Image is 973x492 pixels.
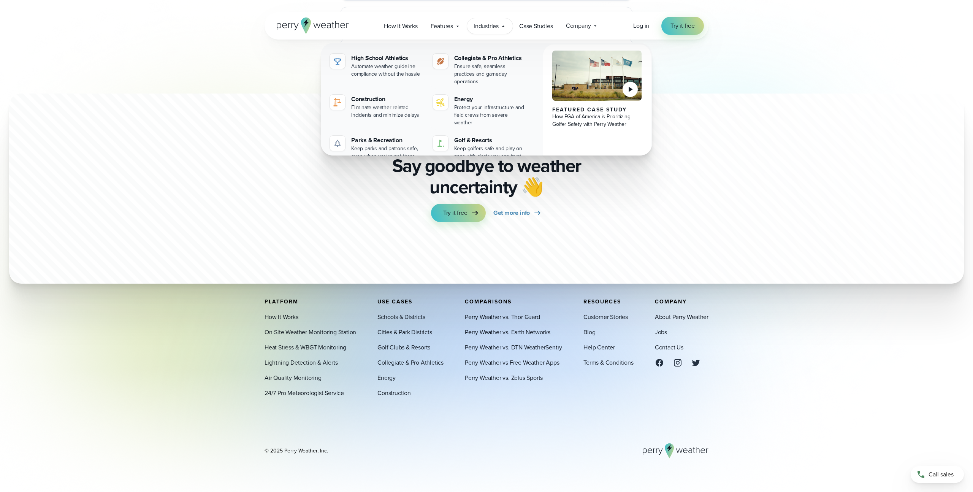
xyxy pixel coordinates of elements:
a: Contact Us [655,343,683,352]
a: Lightning Detection & Alerts [265,358,338,367]
a: Collegiate & Pro Athletics [377,358,444,367]
a: Help Center [583,343,615,352]
img: noun-crane-7630938-1@2x.svg [333,98,342,107]
span: Industries [474,22,499,31]
img: highschool-icon.svg [333,57,342,66]
a: Perry Weather vs. Thor Guard [465,313,540,322]
div: Eliminate weather related incidents and minimize delays [351,104,424,119]
a: On-Site Weather Monitoring Station [265,328,356,337]
a: Collegiate & Pro Athletics Ensure safe, seamless practices and gameday operations [430,51,530,89]
img: golf-iconV2.svg [436,139,445,148]
span: Use Cases [377,298,412,306]
div: High School Athletics [351,54,424,63]
a: Cities & Park Districts [377,328,432,337]
a: Get more info [493,204,542,222]
img: parks-icon-grey.svg [333,139,342,148]
span: Call sales [929,470,954,479]
span: Get more info [493,208,530,217]
a: Call sales [911,466,964,483]
a: 24/7 Pro Meteorologist Service [265,389,344,398]
div: Ensure safe, seamless practices and gameday operations [454,63,527,86]
a: Parks & Recreation Keep parks and patrons safe, even when you're not there [327,133,427,163]
a: Perry Weather vs Free Weather Apps [465,358,559,367]
div: Parks & Recreation [351,136,424,145]
a: Perry Weather vs. DTN WeatherSentry [465,343,562,352]
a: Construction [377,389,411,398]
img: proathletics-icon@2x-1.svg [436,57,445,66]
a: How It Works [265,313,298,322]
a: Perry Weather vs. Earth Networks [465,328,550,337]
p: Say goodbye to weather uncertainty 👋 [389,155,584,198]
a: Construction Eliminate weather related incidents and minimize delays [327,92,427,122]
a: Try it free [661,17,704,35]
div: Construction [351,95,424,104]
div: Collegiate & Pro Athletics [454,54,527,63]
a: Schools & Districts [377,313,425,322]
span: Try it free [670,21,695,30]
a: Energy [377,373,396,382]
a: Terms & Conditions [583,358,633,367]
div: Keep golfers safe and play on pace with alerts you can trust [454,145,527,160]
span: Try it free [443,208,467,217]
div: Energy [454,95,527,104]
a: Try it free [431,204,486,222]
span: Platform [265,298,298,306]
div: Featured Case Study [552,107,642,113]
span: Comparisons [465,298,512,306]
a: How it Works [377,18,424,34]
a: Case Studies [513,18,559,34]
div: Keep parks and patrons safe, even when you're not there [351,145,424,160]
a: Air Quality Monitoring [265,373,322,382]
a: High School Athletics Automate weather guideline compliance without the hassle [327,51,427,81]
a: Golf Clubs & Resorts [377,343,430,352]
a: Log in [633,21,649,30]
div: How PGA of America is Prioritizing Golfer Safety with Perry Weather [552,113,642,128]
span: Resources [583,298,621,306]
a: Energy Protect your infrastructure and field crews from severe weather [430,92,530,130]
img: PGA of America, Frisco Campus [552,51,642,101]
img: energy-icon@2x-1.svg [436,98,445,107]
a: Jobs [655,328,667,337]
a: Golf & Resorts Keep golfers safe and play on pace with alerts you can trust [430,133,530,163]
span: How it Works [384,22,418,31]
a: About Perry Weather [655,313,708,322]
div: Protect your infrastructure and field crews from severe weather [454,104,527,127]
a: PGA of America, Frisco Campus Featured Case Study How PGA of America is Prioritizing Golfer Safet... [543,44,651,169]
a: Heat Stress & WBGT Monitoring [265,343,346,352]
a: Perry Weather vs. Zelus Sports [465,373,543,382]
div: Golf & Resorts [454,136,527,145]
a: Blog [583,328,595,337]
span: Features [431,22,453,31]
span: Company [566,21,591,30]
span: Company [655,298,687,306]
span: Case Studies [519,22,553,31]
div: Automate weather guideline compliance without the hassle [351,63,424,78]
div: © 2025 Perry Weather, Inc. [265,447,328,455]
a: Customer Stories [583,313,628,322]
